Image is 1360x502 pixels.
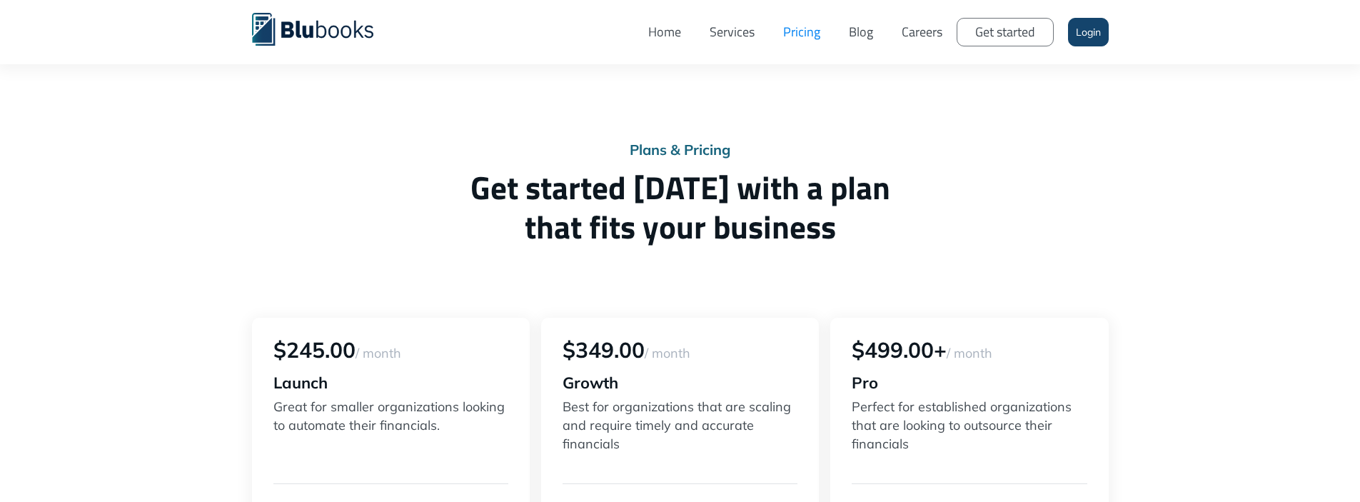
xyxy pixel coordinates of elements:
[645,345,690,361] span: / month
[835,11,887,54] a: Blog
[563,398,797,455] p: Best for organizations that are scaling and require timely and accurate financials
[252,11,395,46] a: home
[252,168,1109,246] h1: Get started [DATE] with a plan
[1068,18,1109,46] a: Login
[852,375,1087,391] div: Pro
[356,345,401,361] span: / month
[563,339,797,361] div: $349.00
[273,339,508,361] div: $245.00
[852,339,1087,361] div: $499.00+
[252,207,1109,246] span: that fits your business
[769,11,835,54] a: Pricing
[273,398,508,455] p: Great for smaller organizations looking to automate their financials.
[634,11,695,54] a: Home
[563,375,797,391] div: Growth
[957,18,1054,46] a: Get started
[695,11,769,54] a: Services
[273,375,508,391] div: Launch
[947,345,992,361] span: / month
[852,398,1087,455] p: Perfect for established organizations that are looking to outsource their financials
[252,143,1109,157] div: Plans & Pricing
[887,11,957,54] a: Careers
